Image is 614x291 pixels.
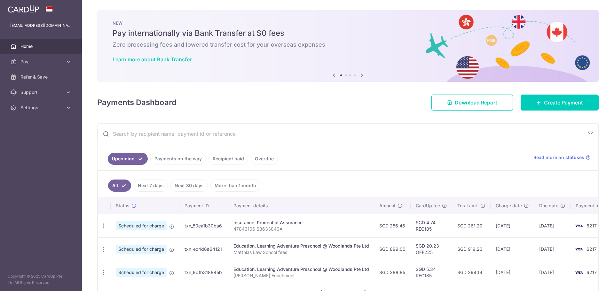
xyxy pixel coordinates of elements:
p: Matthias Law School fees [233,249,369,256]
span: Home [20,43,63,50]
a: Create Payment [521,95,599,111]
p: [EMAIL_ADDRESS][DOMAIN_NAME] [10,22,72,29]
a: Download Report [431,95,513,111]
a: Next 7 days [134,180,168,192]
td: SGD 5.34 REC185 [411,261,452,284]
td: [DATE] [534,261,571,284]
a: More than 1 month [210,180,260,192]
span: Scheduled for charge [116,221,167,230]
span: Status [116,203,130,209]
td: SGD 20.23 OFF225 [411,237,452,261]
span: Scheduled for charge [116,268,167,277]
span: Read more on statuses [533,154,584,161]
td: SGD 261.20 [452,214,491,237]
span: 6217 [586,223,597,228]
span: CardUp fee [416,203,440,209]
td: txn_9dfb318845b [179,261,228,284]
span: Create Payment [544,99,583,106]
td: txn_ec4d8a64121 [179,237,228,261]
a: Next 30 days [170,180,208,192]
td: txn_50ea1b30ba6 [179,214,228,237]
span: 6217 [586,246,597,252]
span: Total amt. [457,203,478,209]
a: All [108,180,131,192]
img: Bank transfer banner [97,10,599,82]
input: Search by recipient name, payment id or reference [98,124,583,144]
span: Settings [20,104,63,111]
td: [DATE] [491,237,534,261]
span: Due date [539,203,558,209]
span: Support [20,89,63,96]
p: 47843106 S8633849A [233,226,369,232]
td: SGD 4.74 REC185 [411,214,452,237]
td: SGD 288.85 [374,261,411,284]
td: [DATE] [491,261,534,284]
div: Education. Learning Adventure Preschool @ Woodlands Pte Ltd [233,243,369,249]
span: Refer & Save [20,74,63,80]
span: Charge date [496,203,522,209]
div: Education. Learning Adventure Preschool @ Woodlands Pte Ltd [233,266,369,272]
img: CardUp [8,5,39,13]
img: Bank Card [572,222,585,230]
p: [PERSON_NAME] Enrichment [233,272,369,279]
h5: Pay internationally via Bank Transfer at $0 fees [113,28,583,38]
td: SGD 256.46 [374,214,411,237]
a: Upcoming [108,153,148,165]
a: Payments on the way [150,153,206,165]
h6: Zero processing fees and lowered transfer cost for your overseas expenses [113,41,583,49]
iframe: Opens a widget where you can find more information [573,272,608,288]
span: Scheduled for charge [116,245,167,254]
td: [DATE] [491,214,534,237]
h4: Payments Dashboard [97,97,177,108]
th: Payment details [228,197,374,214]
a: Read more on statuses [533,154,591,161]
td: [DATE] [534,237,571,261]
span: Download Report [455,99,497,106]
th: Payment ID [179,197,228,214]
a: Overdue [251,153,278,165]
img: Bank Card [572,245,585,253]
img: Bank Card [572,269,585,276]
td: [DATE] [534,214,571,237]
td: SGD 919.23 [452,237,491,261]
td: SGD 899.00 [374,237,411,261]
span: Pay [20,58,63,65]
a: Recipient paid [209,153,248,165]
td: SGD 294.19 [452,261,491,284]
p: NEW [113,20,583,26]
span: 6217 [586,270,597,275]
a: Learn more about Bank Transfer [113,56,192,63]
div: Insurance. Prudential Assurance [233,219,369,226]
span: Amount [379,203,396,209]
